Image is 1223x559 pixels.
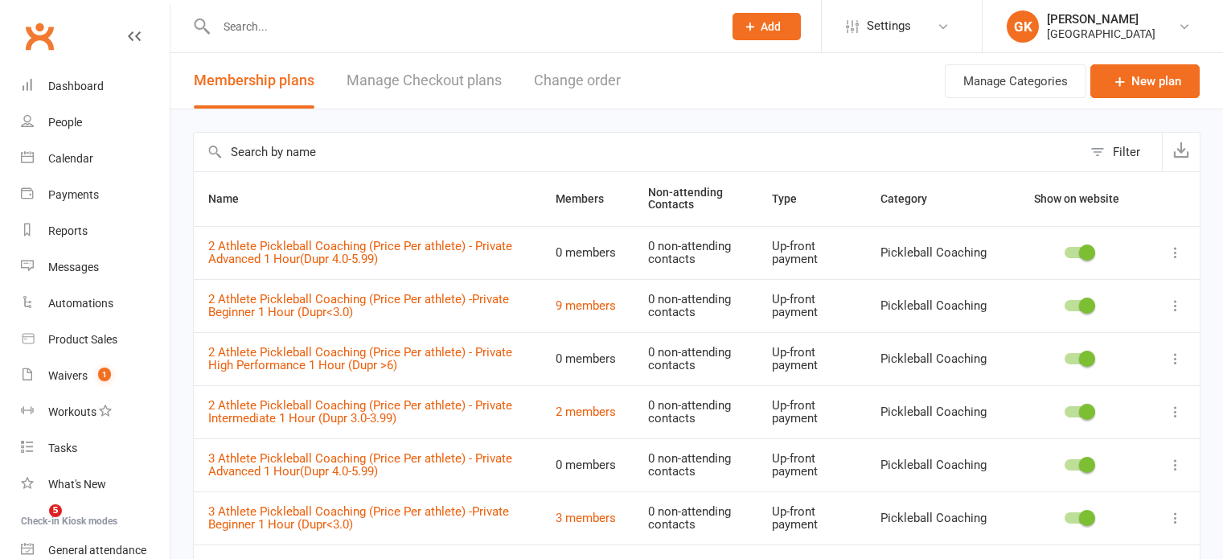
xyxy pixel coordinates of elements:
[757,491,866,545] td: Up-front payment
[556,511,616,525] a: 3 members
[48,442,77,454] div: Tasks
[211,15,712,38] input: Search...
[757,279,866,332] td: Up-front payment
[208,345,512,373] a: 2 Athlete Pickleball Coaching (Price Per athlete) - Private High Performance 1 Hour (Dupr >6)
[945,64,1086,98] button: Manage Categories
[347,53,502,109] a: Manage Checkout plans
[761,20,781,33] span: Add
[208,398,512,426] a: 2 Athlete Pickleball Coaching (Price Per athlete) - Private Intermediate 1 Hour (Dupr 3.0-3.99)
[21,358,170,394] a: Waivers 1
[880,189,945,208] button: Category
[48,405,96,418] div: Workouts
[48,152,93,165] div: Calendar
[534,53,621,109] button: Change order
[208,292,509,320] a: 2 Athlete Pickleball Coaching (Price Per athlete) -Private Beginner 1 Hour (Dupr<3.0)
[634,438,757,491] td: 0 non-attending contacts
[48,478,106,491] div: What's New
[634,279,757,332] td: 0 non-attending contacts
[49,504,62,517] span: 5
[21,105,170,141] a: People
[541,172,633,226] th: Members
[541,438,633,491] td: 0 members
[757,385,866,438] td: Up-front payment
[98,368,111,381] span: 1
[634,385,757,438] td: 0 non-attending contacts
[208,239,512,267] a: 2 Athlete Pickleball Coaching (Price Per athlete) - Private Advanced 1 Hour(Dupr 4.0-5.99)
[1090,64,1200,98] a: New plan
[556,405,616,419] a: 2 members
[1020,189,1137,208] button: Show on website
[1007,10,1039,43] div: GK
[1047,27,1155,41] div: [GEOGRAPHIC_DATA]
[866,279,1005,332] td: Pickleball Coaching
[634,491,757,545] td: 0 non-attending contacts
[194,133,1082,171] input: Search by name
[48,224,88,237] div: Reports
[733,13,801,40] button: Add
[634,332,757,385] td: 0 non-attending contacts
[48,297,113,310] div: Automations
[556,298,616,313] a: 9 members
[48,116,82,129] div: People
[48,544,146,557] div: General attendance
[16,504,55,543] iframe: Intercom live chat
[48,369,88,382] div: Waivers
[1034,192,1119,205] span: Show on website
[48,80,104,92] div: Dashboard
[757,438,866,491] td: Up-front payment
[19,16,60,56] a: Clubworx
[541,226,633,279] td: 0 members
[48,188,99,201] div: Payments
[21,68,170,105] a: Dashboard
[1082,133,1162,171] button: Filter
[194,53,314,109] button: Membership plans
[21,394,170,430] a: Workouts
[21,430,170,467] a: Tasks
[21,213,170,249] a: Reports
[866,385,1005,438] td: Pickleball Coaching
[48,333,117,346] div: Product Sales
[866,438,1005,491] td: Pickleball Coaching
[21,249,170,286] a: Messages
[757,332,866,385] td: Up-front payment
[21,141,170,177] a: Calendar
[772,189,815,208] button: Type
[1113,142,1140,162] div: Filter
[21,322,170,358] a: Product Sales
[541,332,633,385] td: 0 members
[880,192,945,205] span: Category
[634,172,757,226] th: Non-attending Contacts
[48,261,99,273] div: Messages
[866,332,1005,385] td: Pickleball Coaching
[208,189,257,208] button: Name
[1047,12,1155,27] div: [PERSON_NAME]
[757,226,866,279] td: Up-front payment
[208,451,512,479] a: 3 Athlete Pickleball Coaching (Price Per athlete) - Private Advanced 1 Hour(Dupr 4.0-5.99)
[21,467,170,503] a: What's New
[21,286,170,322] a: Automations
[866,226,1005,279] td: Pickleball Coaching
[772,192,815,205] span: Type
[634,226,757,279] td: 0 non-attending contacts
[208,192,257,205] span: Name
[21,177,170,213] a: Payments
[208,504,509,532] a: 3 Athlete Pickleball Coaching (Price Per athlete) -Private Beginner 1 Hour (Dupr<3.0)
[867,8,911,44] span: Settings
[866,491,1005,545] td: Pickleball Coaching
